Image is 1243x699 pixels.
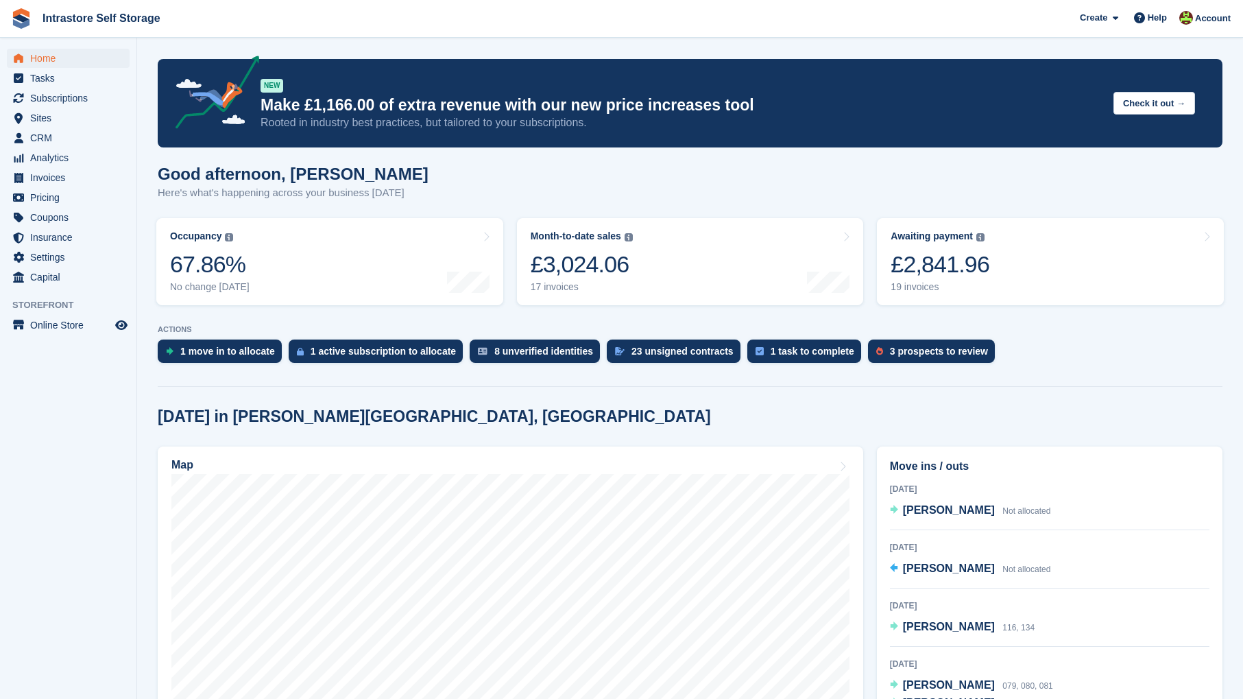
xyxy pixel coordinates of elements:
[891,281,989,293] div: 19 invoices
[297,347,304,356] img: active_subscription_to_allocate_icon-d502201f5373d7db506a760aba3b589e785aa758c864c3986d89f69b8ff3...
[890,600,1209,612] div: [DATE]
[30,208,112,227] span: Coupons
[1148,11,1167,25] span: Help
[625,233,633,241] img: icon-info-grey-7440780725fd019a000dd9b08b2336e03edf1995a4989e88bcd33f0948082b44.svg
[876,347,883,355] img: prospect-51fa495bee0391a8d652442698ab0144808aea92771e9ea1ae160a38d050c398.svg
[1002,506,1050,516] span: Not allocated
[7,316,130,335] a: menu
[517,218,864,305] a: Month-to-date sales £3,024.06 17 invoices
[531,250,633,279] div: £3,024.06
[531,230,621,242] div: Month-to-date sales
[156,218,503,305] a: Occupancy 67.86% No change [DATE]
[30,49,112,68] span: Home
[890,502,1051,520] a: [PERSON_NAME] Not allocated
[1002,681,1052,691] span: 079, 080, 081
[7,228,130,247] a: menu
[1195,12,1231,25] span: Account
[12,298,136,312] span: Storefront
[7,268,130,287] a: menu
[158,185,429,201] p: Here's what's happening across your business [DATE]
[30,88,112,108] span: Subscriptions
[890,619,1035,637] a: [PERSON_NAME] 116, 134
[890,677,1053,695] a: [PERSON_NAME] 079, 080, 081
[531,281,633,293] div: 17 invoices
[113,317,130,333] a: Preview store
[11,8,32,29] img: stora-icon-8386f47178a22dfd0bd8f6a31ec36ba5ce8667c1dd55bd0f319d3a0aa187defe.svg
[1002,565,1050,574] span: Not allocated
[607,340,747,370] a: 23 unsigned contracts
[7,108,130,128] a: menu
[903,504,995,516] span: [PERSON_NAME]
[891,230,973,242] div: Awaiting payment
[158,340,289,370] a: 1 move in to allocate
[470,340,607,370] a: 8 unverified identities
[631,346,734,357] div: 23 unsigned contracts
[868,340,1002,370] a: 3 prospects to review
[890,658,1209,670] div: [DATE]
[771,346,854,357] div: 1 task to complete
[30,108,112,128] span: Sites
[756,347,764,355] img: task-75834270c22a3079a89374b754ae025e5fb1db73e45f91037f5363f120a921f8.svg
[30,128,112,147] span: CRM
[171,459,193,471] h2: Map
[37,7,166,29] a: Intrastore Self Storage
[289,340,470,370] a: 1 active subscription to allocate
[30,228,112,247] span: Insurance
[976,233,985,241] img: icon-info-grey-7440780725fd019a000dd9b08b2336e03edf1995a4989e88bcd33f0948082b44.svg
[877,218,1224,305] a: Awaiting payment £2,841.96 19 invoices
[7,248,130,267] a: menu
[890,560,1051,578] a: [PERSON_NAME] Not allocated
[311,346,456,357] div: 1 active subscription to allocate
[7,128,130,147] a: menu
[890,541,1209,554] div: [DATE]
[890,458,1209,475] h2: Move ins / outs
[478,347,487,355] img: verify_identity-adf6edd0f0f0b5bbfe63781bf79b02c33cf7c696d77639b501bdc392416b5a36.svg
[180,346,275,357] div: 1 move in to allocate
[164,56,260,134] img: price-adjustments-announcement-icon-8257ccfd72463d97f412b2fc003d46551f7dbcb40ab6d574587a9cd5c0d94...
[891,250,989,279] div: £2,841.96
[158,165,429,183] h1: Good afternoon, [PERSON_NAME]
[30,168,112,187] span: Invoices
[166,347,173,355] img: move_ins_to_allocate_icon-fdf77a2bb77ea45bf5b3d319d69a93e2d87916cf1d5bf7949dd705db3b84f3ca.svg
[30,316,112,335] span: Online Store
[7,148,130,167] a: menu
[30,188,112,207] span: Pricing
[903,679,995,691] span: [PERSON_NAME]
[1002,623,1035,632] span: 116, 134
[1113,92,1195,115] button: Check it out →
[7,88,130,108] a: menu
[261,95,1102,115] p: Make £1,166.00 of extra revenue with our new price increases tool
[890,346,988,357] div: 3 prospects to review
[7,208,130,227] a: menu
[494,346,593,357] div: 8 unverified identities
[261,115,1102,130] p: Rooted in industry best practices, but tailored to your subscriptions.
[890,483,1209,495] div: [DATE]
[30,148,112,167] span: Analytics
[1080,11,1107,25] span: Create
[30,69,112,88] span: Tasks
[261,79,283,93] div: NEW
[747,340,868,370] a: 1 task to complete
[7,188,130,207] a: menu
[7,168,130,187] a: menu
[30,248,112,267] span: Settings
[903,621,995,632] span: [PERSON_NAME]
[30,268,112,287] span: Capital
[170,281,250,293] div: No change [DATE]
[170,230,221,242] div: Occupancy
[170,250,250,279] div: 67.86%
[7,49,130,68] a: menu
[225,233,233,241] img: icon-info-grey-7440780725fd019a000dd9b08b2336e03edf1995a4989e88bcd33f0948082b44.svg
[1179,11,1193,25] img: Emily Clark
[158,407,711,426] h2: [DATE] in [PERSON_NAME][GEOGRAPHIC_DATA], [GEOGRAPHIC_DATA]
[158,325,1222,334] p: ACTIONS
[7,69,130,88] a: menu
[903,562,995,574] span: [PERSON_NAME]
[615,347,625,355] img: contract_signature_icon-13c848040528278c33f63329250d36e43548de30e8caae1d1a13099fd9432cc5.svg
